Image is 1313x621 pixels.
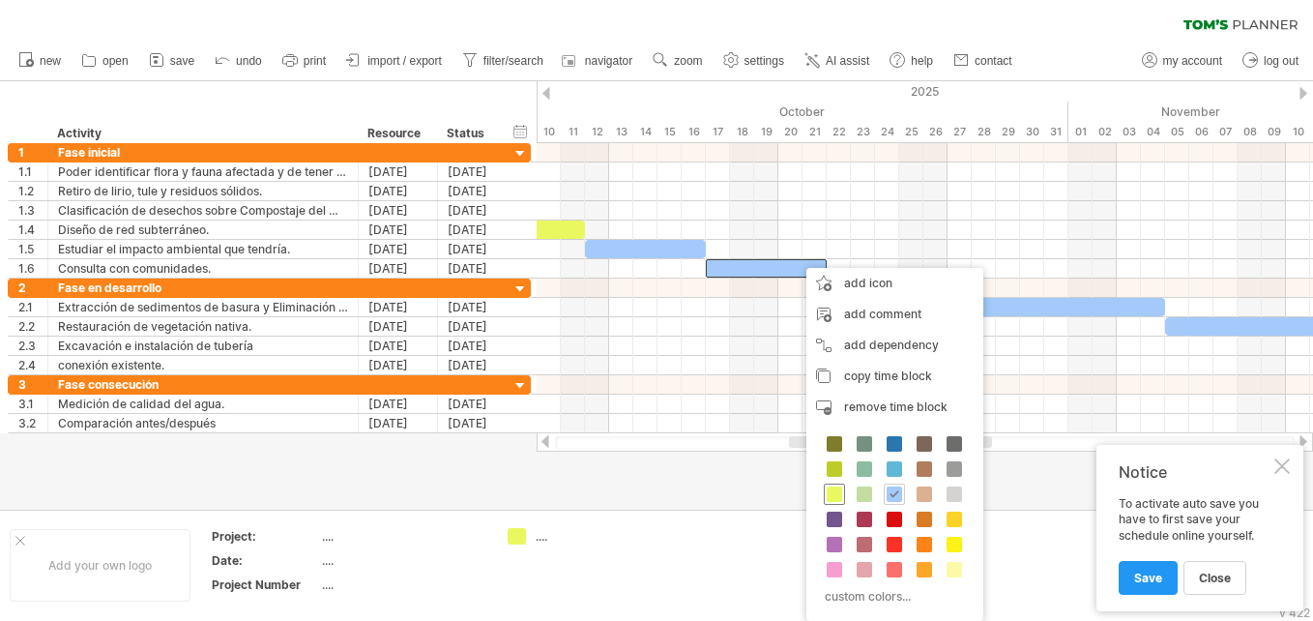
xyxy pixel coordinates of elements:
a: undo [210,48,268,74]
div: 1.3 [18,201,47,220]
div: To activate auto save you have to first save your schedule online yourself. [1119,496,1270,594]
div: Friday, 17 October 2025 [706,122,730,142]
div: Notice [1119,462,1270,482]
div: custom colors... [816,583,968,609]
div: Wednesday, 5 November 2025 [1165,122,1189,142]
div: conexión existente. [58,356,348,374]
div: Thursday, 16 October 2025 [682,122,706,142]
div: Monday, 3 November 2025 [1117,122,1141,142]
div: [DATE] [368,163,427,181]
span: contact [975,54,1012,68]
div: 2 [18,279,47,297]
div: [DATE] [448,201,490,220]
div: Tuesday, 28 October 2025 [972,122,996,142]
div: Monday, 27 October 2025 [948,122,972,142]
div: 1.5 [18,240,47,258]
div: Thursday, 23 October 2025 [851,122,875,142]
span: filter/search [483,54,543,68]
div: Fase en desarrollo [58,279,348,297]
div: [DATE] [368,317,427,336]
div: Fase consecución [58,375,348,394]
div: Project: [212,528,318,545]
div: Poder identificar flora y fauna afectada y de tener un mapa de la zona. [58,163,348,181]
div: Diseño de red subterráneo. [58,221,348,239]
div: 1.1 [18,163,47,181]
div: Project Number [212,577,318,593]
div: [DATE] [448,395,490,413]
div: [DATE] [368,337,427,355]
a: navigator [559,48,638,74]
div: [DATE] [368,240,427,258]
div: [DATE] [448,356,490,374]
div: Sunday, 2 November 2025 [1093,122,1117,142]
div: Status [447,124,489,143]
div: Sunday, 12 October 2025 [585,122,609,142]
div: Sunday, 26 October 2025 [923,122,948,142]
div: add dependency [806,330,983,361]
a: log out [1238,48,1304,74]
div: Saturday, 1 November 2025 [1068,122,1093,142]
div: [DATE] [368,298,427,316]
a: import / export [341,48,448,74]
a: contact [948,48,1018,74]
div: [DATE] [448,337,490,355]
a: new [14,48,67,74]
div: Wednesday, 29 October 2025 [996,122,1020,142]
div: [DATE] [368,356,427,374]
a: Save [1119,561,1178,595]
div: Monday, 13 October 2025 [609,122,633,142]
div: Resource [367,124,426,143]
span: AI assist [826,54,869,68]
span: undo [236,54,262,68]
div: 2.3 [18,337,47,355]
div: 1.2 [18,182,47,200]
div: Saturday, 18 October 2025 [730,122,754,142]
div: Fase inicial [58,143,348,162]
div: .... [536,528,641,545]
div: Tuesday, 21 October 2025 [802,122,827,142]
div: 1.4 [18,221,47,239]
span: print [304,54,326,68]
a: my account [1137,48,1228,74]
span: new [40,54,61,68]
div: Wednesday, 22 October 2025 [827,122,851,142]
div: Friday, 7 November 2025 [1213,122,1238,142]
div: add comment [806,299,983,330]
div: Excavación e instalación de tubería [58,337,348,355]
div: Saturday, 25 October 2025 [899,122,923,142]
span: navigator [585,54,632,68]
a: open [76,48,134,74]
div: Restauración de vegetación nativa. [58,317,348,336]
span: my account [1163,54,1222,68]
div: [DATE] [368,259,427,278]
div: Friday, 10 October 2025 [537,122,561,142]
div: Add your own logo [10,529,190,602]
div: add icon [806,268,983,299]
div: Friday, 31 October 2025 [1044,122,1068,142]
div: Sunday, 19 October 2025 [754,122,778,142]
span: save [170,54,194,68]
a: AI assist [800,48,875,74]
a: zoom [648,48,708,74]
div: [DATE] [368,182,427,200]
div: Saturday, 8 November 2025 [1238,122,1262,142]
div: Wednesday, 15 October 2025 [657,122,682,142]
span: copy time block [844,369,932,383]
span: settings [744,54,784,68]
a: settings [718,48,790,74]
div: Thursday, 6 November 2025 [1189,122,1213,142]
div: [DATE] [448,240,490,258]
a: print [277,48,332,74]
div: Saturday, 11 October 2025 [561,122,585,142]
a: close [1183,561,1246,595]
span: remove time block [844,399,948,414]
div: [DATE] [368,414,427,432]
span: help [911,54,933,68]
div: 2.1 [18,298,47,316]
div: Estudiar el impacto ambiental que tendría. [58,240,348,258]
div: Retiro de lirio, tule y residuos sólidos. [58,182,348,200]
div: [DATE] [448,414,490,432]
a: filter/search [457,48,549,74]
div: [DATE] [448,221,490,239]
span: close [1199,571,1231,585]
